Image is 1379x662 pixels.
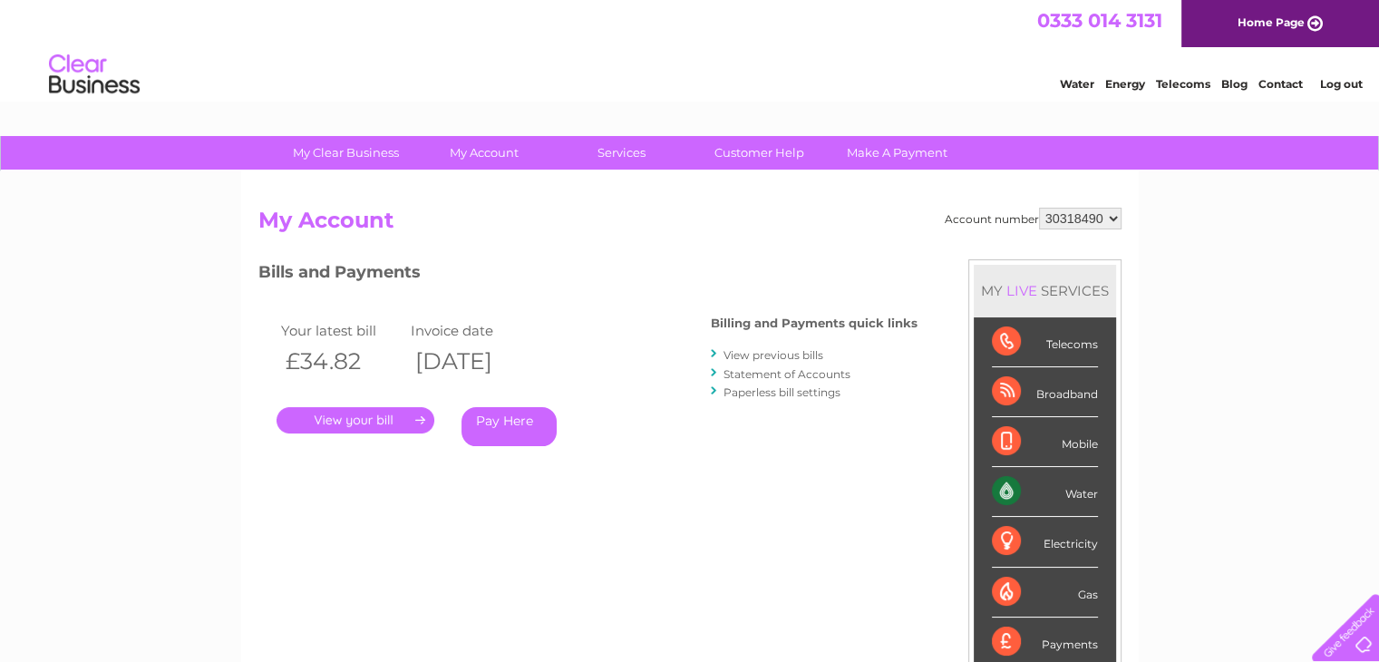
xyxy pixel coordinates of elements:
[277,343,407,380] th: £34.82
[723,385,840,399] a: Paperless bill settings
[1060,77,1094,91] a: Water
[406,343,537,380] th: [DATE]
[1258,77,1303,91] a: Contact
[974,265,1116,316] div: MY SERVICES
[1156,77,1210,91] a: Telecoms
[1003,282,1041,299] div: LIVE
[992,568,1098,618] div: Gas
[711,316,918,330] h4: Billing and Payments quick links
[992,317,1098,367] div: Telecoms
[723,348,823,362] a: View previous bills
[258,259,918,291] h3: Bills and Payments
[992,517,1098,567] div: Electricity
[992,467,1098,517] div: Water
[271,136,421,170] a: My Clear Business
[406,318,537,343] td: Invoice date
[1105,77,1145,91] a: Energy
[48,47,141,102] img: logo.png
[1319,77,1362,91] a: Log out
[685,136,834,170] a: Customer Help
[822,136,972,170] a: Make A Payment
[1037,9,1162,32] a: 0333 014 3131
[1221,77,1248,91] a: Blog
[258,208,1122,242] h2: My Account
[992,417,1098,467] div: Mobile
[262,10,1119,88] div: Clear Business is a trading name of Verastar Limited (registered in [GEOGRAPHIC_DATA] No. 3667643...
[547,136,696,170] a: Services
[277,318,407,343] td: Your latest bill
[992,367,1098,417] div: Broadband
[461,407,557,446] a: Pay Here
[277,407,434,433] a: .
[723,367,850,381] a: Statement of Accounts
[945,208,1122,229] div: Account number
[409,136,558,170] a: My Account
